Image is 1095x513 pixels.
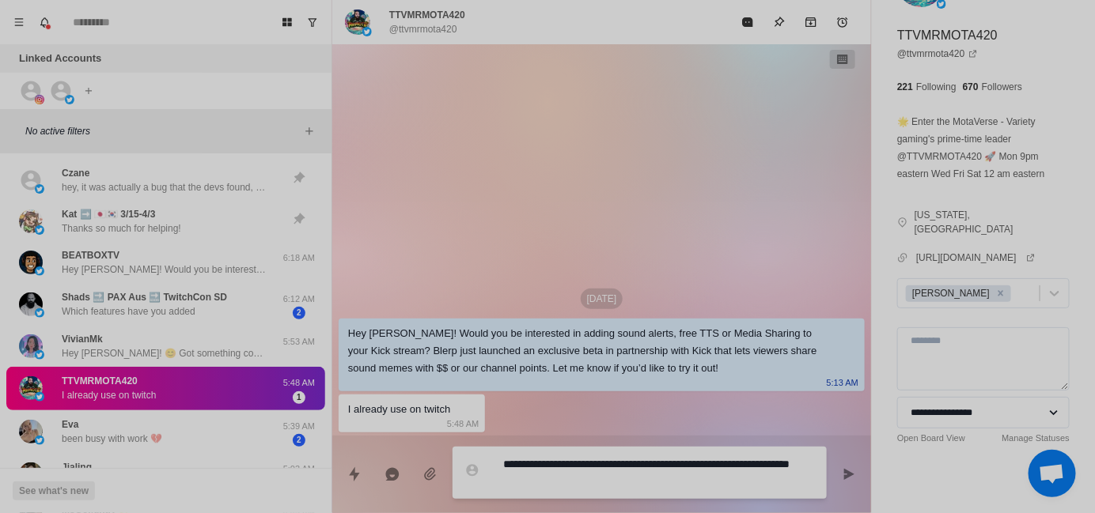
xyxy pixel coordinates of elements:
button: Send message [833,458,865,490]
p: Czane [62,166,89,180]
p: Hey [PERSON_NAME]! Would you be interested in adding sound alerts, free TTS or Media Sharing to y... [62,262,267,277]
button: Board View [275,9,300,35]
button: Add media [415,458,446,490]
p: BEATBOXTV [62,248,119,262]
p: 5:48 AM [447,415,479,432]
p: 5:48 AM [279,376,319,390]
span: 2 [293,434,305,447]
a: Manage Statuses [1002,432,1070,445]
button: Show unread conversations [300,9,325,35]
img: picture [19,462,43,486]
p: Which features have you added [62,304,195,319]
p: I already use on twitch [62,388,156,402]
p: Linked Accounts [19,51,101,66]
p: Followers [982,80,1022,94]
a: @ttvmrmota420 [897,47,978,61]
p: 🌟 Enter the MotaVerse - Variety gaming's prime-time leader @TTVMRMOTA420 🚀 Mon 9pm eastern Wed Fr... [897,113,1070,183]
button: Menu [6,9,32,35]
p: 5:39 AM [279,420,319,433]
p: @ttvmrmota420 [389,22,457,36]
p: Shads 🔜 PAX Aus 🔜 TwitchCon SD [62,290,227,304]
img: picture [35,225,44,235]
button: Add filters [300,122,319,141]
img: picture [19,334,43,358]
p: Eva [62,417,78,432]
p: Kat ➡️ 🇯🇵🇰🇷 3/15-4/3 [62,207,155,221]
span: 2 [293,307,305,319]
p: 5:13 AM [827,374,858,391]
button: Pin [763,6,795,38]
img: picture [35,266,44,276]
img: picture [65,95,74,104]
img: picture [345,9,370,35]
img: picture [35,436,44,445]
div: Open chat [1029,450,1076,497]
p: No active filters [25,124,300,138]
p: VivianMk [62,332,103,346]
p: Hey [PERSON_NAME]! 😊 Got something cool for your stream that could seriously level up audience in... [62,346,267,360]
p: TTVMRMOTA420 [389,8,465,22]
button: Add account [79,81,98,100]
button: Notifications [32,9,57,35]
p: TTVMRMOTA420 [897,26,998,45]
p: 221 [897,80,913,94]
img: picture [35,350,44,360]
p: Following [916,80,957,94]
a: [URL][DOMAIN_NAME] [916,251,1036,265]
img: picture [35,392,44,402]
a: Open Board View [897,432,965,445]
p: TTVMRMOTA420 [62,374,138,388]
p: 6:18 AM [279,251,319,265]
p: 670 [963,80,979,94]
div: I already use on twitch [348,401,450,418]
div: Hey [PERSON_NAME]! Would you be interested in adding sound alerts, free TTS or Media Sharing to y... [348,325,830,377]
img: picture [35,308,44,318]
img: picture [362,27,372,36]
img: picture [19,251,43,274]
p: 5:53 AM [279,335,319,349]
span: 1 [293,391,305,404]
img: picture [19,209,43,233]
button: Mark as read [732,6,763,38]
img: picture [19,420,43,443]
p: hey, it was actually a bug that the devs found, they had pushed up a short-term fix while they pa... [62,180,267,194]
img: picture [35,184,44,194]
p: [US_STATE], [GEOGRAPHIC_DATA] [915,208,1070,236]
button: Reply with AI [377,458,408,490]
button: Quick replies [339,458,370,490]
img: picture [35,95,44,104]
button: See what's new [13,481,95,500]
p: Jialing [62,460,92,474]
img: picture [19,292,43,316]
p: 5:03 AM [279,462,319,476]
p: [DATE] [581,289,623,309]
img: picture [19,376,43,400]
p: Thanks so much for helping! [62,221,181,236]
p: 6:12 AM [279,292,319,306]
div: Remove Jayson [992,285,1010,302]
div: [PERSON_NAME] [907,285,992,302]
p: been busy with work 💔 [62,432,162,446]
button: Add reminder [827,6,858,38]
button: Archive [795,6,827,38]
